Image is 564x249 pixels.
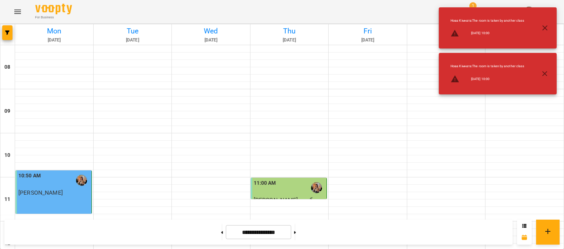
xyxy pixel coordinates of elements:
[18,172,41,180] label: 10:50 AM
[330,25,406,37] h6: Fri
[95,25,171,37] h6: Tue
[469,2,477,10] span: 1
[408,37,484,44] h6: [DATE]
[252,25,328,37] h6: Thu
[445,61,530,72] li: Нова Кімната : The room is taken by another class
[254,196,319,203] span: [PERSON_NAME] пробне
[4,107,10,115] h6: 09
[330,37,406,44] h6: [DATE]
[4,195,10,203] h6: 11
[173,25,249,37] h6: Wed
[35,15,72,20] span: For Business
[35,4,72,14] img: Voopty Logo
[76,175,87,186] img: Олександра
[254,179,276,187] label: 11:00 AM
[4,63,10,71] h6: 08
[4,151,10,159] h6: 10
[9,3,26,21] button: Menu
[408,25,484,37] h6: Sat
[445,15,530,26] li: Нова Кімната : The room is taken by another class
[445,72,530,86] li: [DATE] 10:00
[173,37,249,44] h6: [DATE]
[16,37,92,44] h6: [DATE]
[16,25,92,37] h6: Mon
[252,37,328,44] h6: [DATE]
[445,26,530,41] li: [DATE] 10:00
[311,182,322,193] img: Олександра
[95,37,171,44] h6: [DATE]
[18,189,63,196] span: [PERSON_NAME]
